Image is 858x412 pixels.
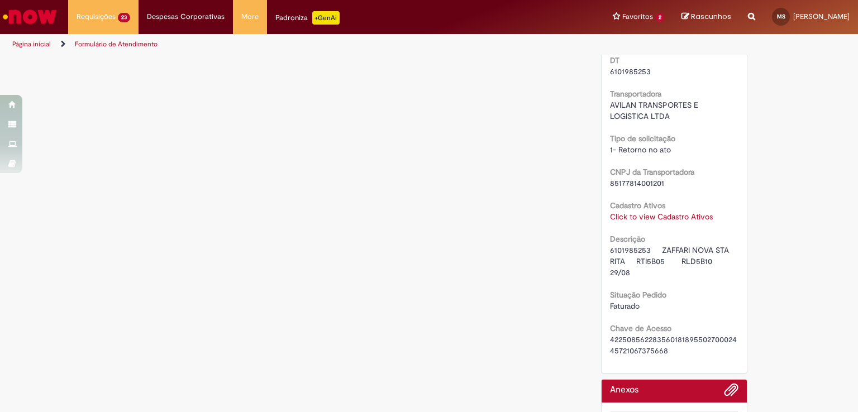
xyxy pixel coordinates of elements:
a: Click to view Cadastro Ativos [610,212,713,222]
a: Página inicial [12,40,51,49]
span: 42250856228356018189550270002445721067375668 [610,334,737,356]
span: 2 [655,13,665,22]
span: 6101985253 ZAFFARI NOVA STA RITA RTI5B05 RLD5B10 29/08 [610,245,731,277]
span: Faturado [610,301,640,311]
span: 6101985253 [610,66,651,76]
div: Padroniza [275,11,340,25]
b: Transportadora [610,89,661,99]
b: Descrição [610,234,645,244]
span: Rascunhos [691,11,731,22]
span: Favoritos [622,11,653,22]
img: ServiceNow [1,6,59,28]
b: Chave de Acesso [610,323,671,333]
span: [PERSON_NAME] [793,12,850,21]
span: Despesas Corporativas [147,11,225,22]
a: Formulário de Atendimento [75,40,158,49]
b: DT [610,55,619,65]
b: Tipo de solicitação [610,133,675,143]
span: 1- Retorno no ato [610,145,671,155]
p: +GenAi [312,11,340,25]
span: 23 [118,13,130,22]
a: Rascunhos [681,12,731,22]
b: Situação Pedido [610,290,666,300]
ul: Trilhas de página [8,34,564,55]
span: AVILAN TRANSPORTES E LOGISTICA LTDA [610,100,700,121]
span: More [241,11,259,22]
b: Cadastro Ativos [610,200,665,210]
span: Requisições [77,11,116,22]
button: Adicionar anexos [724,382,738,403]
h2: Anexos [610,385,638,395]
b: CNPJ da Transportadora [610,167,694,177]
span: 85177814001201 [610,178,664,188]
span: MS [777,13,785,20]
